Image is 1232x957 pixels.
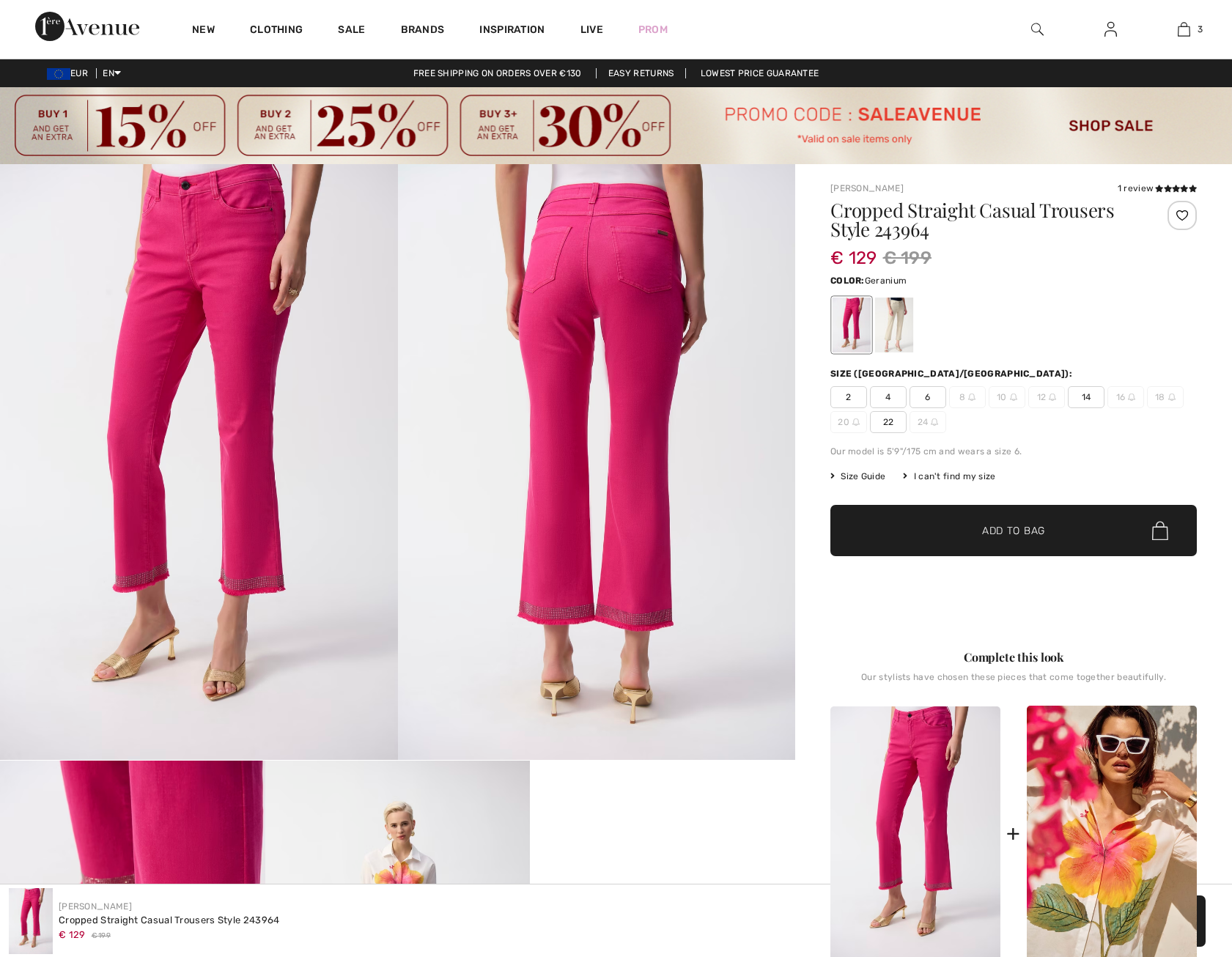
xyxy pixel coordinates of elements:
[1148,21,1220,38] a: 3
[402,68,594,78] a: Free shipping on orders over €130
[830,183,904,193] a: [PERSON_NAME]
[338,23,365,39] a: Sale
[830,276,865,286] span: Color:
[1128,393,1135,401] img: ring-m.svg
[830,201,1136,239] h1: Cropped Straight Casual Trousers Style 243964
[596,68,687,78] a: Easy Returns
[1028,386,1065,408] span: 12
[47,68,70,80] img: Euro
[638,22,668,37] a: Prom
[1093,21,1129,39] a: Sign In
[1147,386,1184,408] span: 18
[833,298,871,352] div: Geranium
[830,411,867,433] span: 20
[989,386,1025,408] span: 10
[103,68,121,78] span: EN
[830,649,1197,666] div: Complete this look
[1104,21,1117,38] img: My Info
[192,23,215,39] a: New
[47,68,94,78] span: EUR
[865,276,907,286] span: Geranium
[1010,393,1017,401] img: ring-m.svg
[1006,817,1020,850] div: +
[830,445,1197,458] div: Our model is 5'9"/175 cm and wears a size 6.
[1178,21,1190,38] img: My Bag
[1049,393,1056,401] img: ring-m.svg
[59,901,132,912] a: [PERSON_NAME]
[982,523,1045,539] span: Add to Bag
[1107,386,1144,408] span: 16
[479,23,545,39] span: Inspiration
[830,470,885,483] span: Size Guide
[1198,23,1203,36] span: 3
[1118,182,1197,195] div: 1 review
[903,470,995,483] div: I can't find my size
[830,233,877,268] span: € 129
[401,23,445,39] a: Brands
[931,418,938,426] img: ring-m.svg
[883,245,932,271] span: € 199
[830,367,1075,380] div: Size ([GEOGRAPHIC_DATA]/[GEOGRAPHIC_DATA]):
[59,913,280,928] div: Cropped Straight Casual Trousers Style 243964
[852,418,860,426] img: ring-m.svg
[949,386,986,408] span: 8
[830,505,1197,556] button: Add to Bag
[1068,386,1104,408] span: 14
[910,411,946,433] span: 24
[870,386,907,408] span: 4
[59,929,86,940] span: € 129
[875,298,913,352] div: Moonstone
[1152,521,1168,540] img: Bag.svg
[1031,21,1044,38] img: search the website
[689,68,831,78] a: Lowest Price Guarantee
[1168,393,1176,401] img: ring-m.svg
[35,12,139,41] img: 1ère Avenue
[870,411,907,433] span: 22
[968,393,975,401] img: ring-m.svg
[530,761,795,893] video: Your browser does not support the video tag.
[9,888,53,954] img: Cropped Straight Casual Trousers Style 243964
[910,386,946,408] span: 6
[92,931,111,942] span: € 199
[580,22,603,37] a: Live
[398,164,796,760] img: Cropped Straight Casual Trousers Style 243964. 2
[830,386,867,408] span: 2
[250,23,303,39] a: Clothing
[830,672,1197,694] div: Our stylists have chosen these pieces that come together beautifully.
